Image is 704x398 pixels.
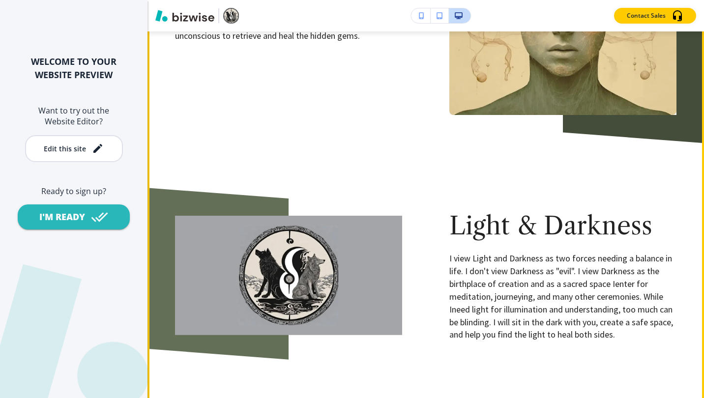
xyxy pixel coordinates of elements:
[614,8,696,24] button: Contact Sales
[16,186,132,197] h6: Ready to sign up?
[175,216,402,335] img: Light & Darkness
[44,145,86,152] div: Edit this site
[155,10,214,22] img: Bizwise Logo
[16,55,132,82] h2: WELCOME TO YOUR WEBSITE PREVIEW
[627,11,666,20] p: Contact Sales
[449,209,676,242] h2: Light & Darkness
[18,204,130,229] button: I'M READY
[16,105,132,127] h6: Want to try out the Website Editor?
[39,211,85,223] div: I'M READY
[25,135,123,162] button: Edit this site
[223,8,239,24] img: Your Logo
[449,252,676,341] p: I view Light and Darkness as two forces needing a balance in life. I don't view Darkness as "evil...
